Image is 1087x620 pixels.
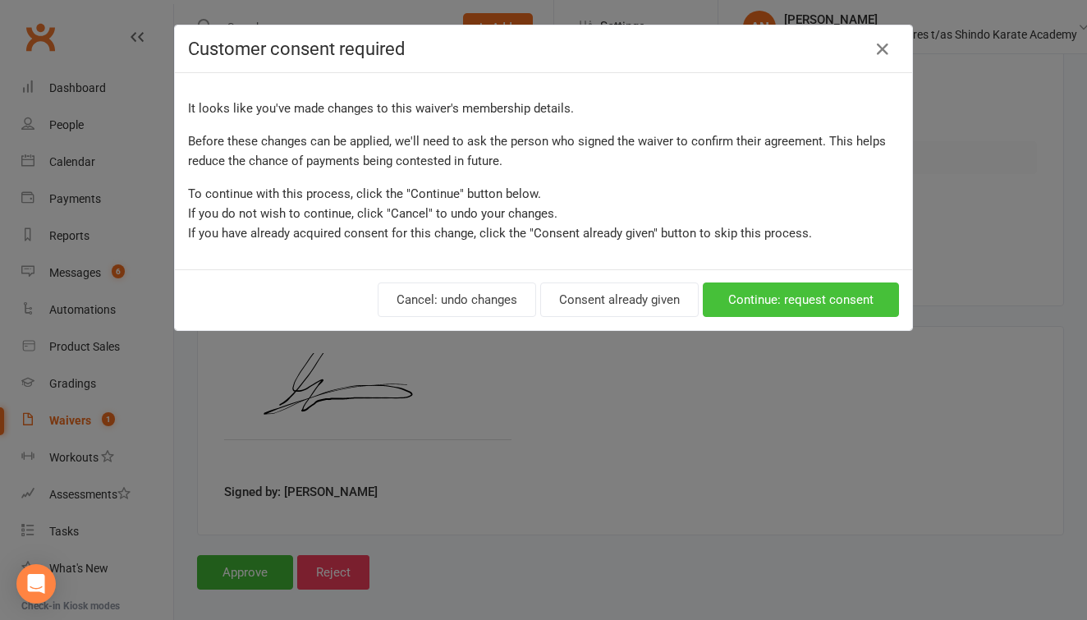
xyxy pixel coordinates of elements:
[188,226,812,241] span: If you have already acquired consent for this change, click the "Consent already given" button to...
[869,36,896,62] button: Close
[188,39,405,59] span: Customer consent required
[188,131,899,171] p: Before these changes can be applied, we'll need to ask the person who signed the waiver to confir...
[378,282,536,317] button: Cancel: undo changes
[703,282,899,317] button: Continue: request consent
[188,99,899,118] p: It looks like you've made changes to this waiver's membership details.
[188,184,899,243] p: To continue with this process, click the "Continue" button below. If you do not wish to continue,...
[16,564,56,604] div: Open Intercom Messenger
[540,282,699,317] button: Consent already given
